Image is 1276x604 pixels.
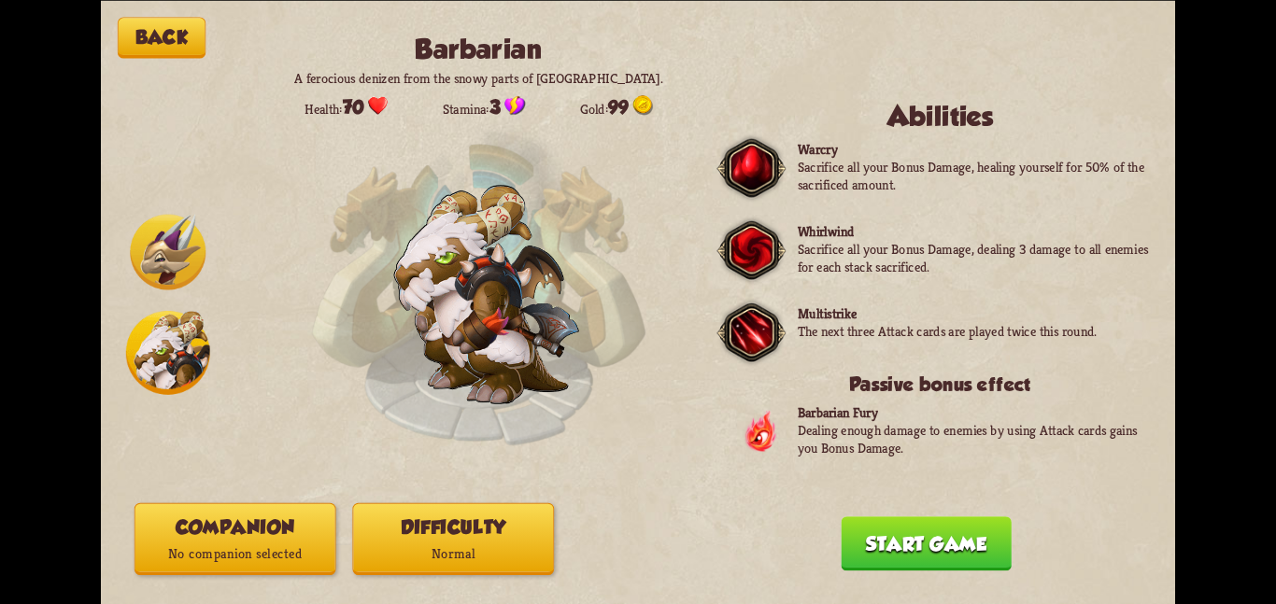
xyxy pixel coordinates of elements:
h2: Barbarian [277,34,680,64]
div: Gold: [580,95,653,118]
div: Stamina: [443,95,526,118]
span: 99 [608,95,629,117]
img: Barbarian_Dragon.png [394,186,579,403]
button: Start game [841,516,1011,570]
div: Health: [305,95,389,118]
img: Stamina_Icon.png [504,95,525,116]
p: Sacrifice all your Bonus Damage, healing yourself for 50% of the sacrificed amount. [798,158,1150,193]
p: Multistrike [798,304,1097,322]
p: Warcry [798,140,1150,158]
button: DifficultyNormal [352,502,554,574]
img: Chevalier_Dragon_Icon.png [130,214,206,289]
img: DragonFury.png [743,408,777,454]
p: Normal [353,541,553,568]
img: Heart.png [368,95,389,116]
p: Whirlwind [798,222,1150,240]
p: Dealing enough damage to enemies by using Attack cards gains you Bonus Damage. [798,421,1150,457]
p: A ferocious denizen from the snowy parts of [GEOGRAPHIC_DATA]. [277,69,680,87]
img: Enchantment_Altar.png [311,118,646,453]
button: Back [118,17,206,58]
span: 3 [489,95,501,117]
span: 70 [343,95,363,117]
h3: Passive bonus effect [730,373,1150,395]
img: Gold.png [632,95,653,116]
h2: Abilities [730,101,1150,132]
p: The next three Attack cards are played twice this round. [798,322,1097,340]
img: Dark_Frame.png [716,133,786,203]
p: Sacrifice all your Bonus Damage, dealing 3 damage to all enemies for each stack sacrificed. [798,240,1150,275]
p: Barbarian Fury [798,403,1150,421]
img: Barbarian_Dragon_Icon.png [126,310,210,394]
button: CompanionNo companion selected [135,502,336,574]
img: Dark_Frame.png [716,215,786,285]
p: No companion selected [135,541,335,568]
img: Barbarian_Dragon.png [393,185,580,404]
img: Dark_Frame.png [716,297,786,367]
